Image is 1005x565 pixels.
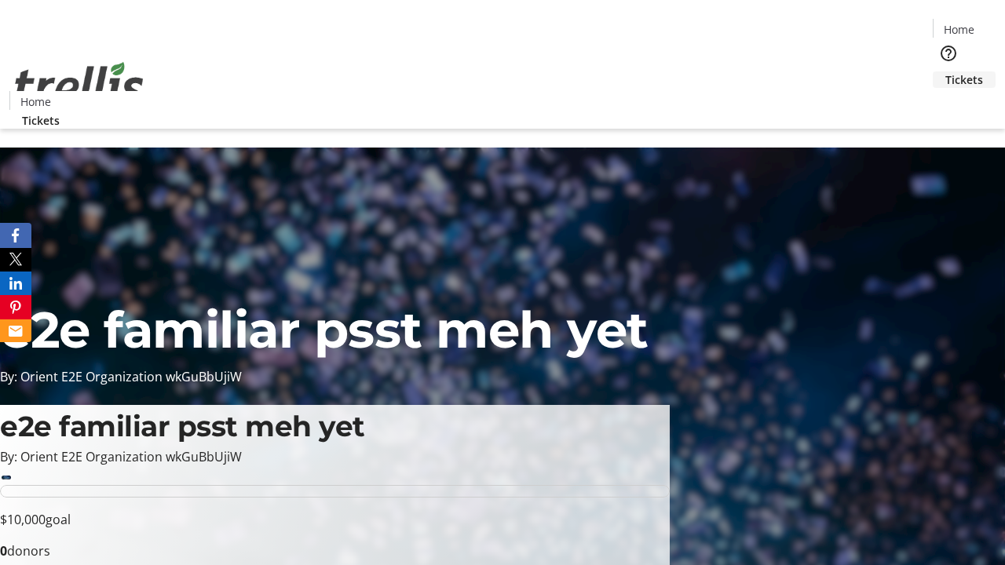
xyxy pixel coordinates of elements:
[944,21,974,38] span: Home
[945,71,983,88] span: Tickets
[20,93,51,110] span: Home
[933,38,964,69] button: Help
[9,112,72,129] a: Tickets
[933,71,996,88] a: Tickets
[933,88,964,119] button: Cart
[9,45,149,123] img: Orient E2E Organization wkGuBbUjiW's Logo
[10,93,60,110] a: Home
[934,21,984,38] a: Home
[22,112,60,129] span: Tickets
